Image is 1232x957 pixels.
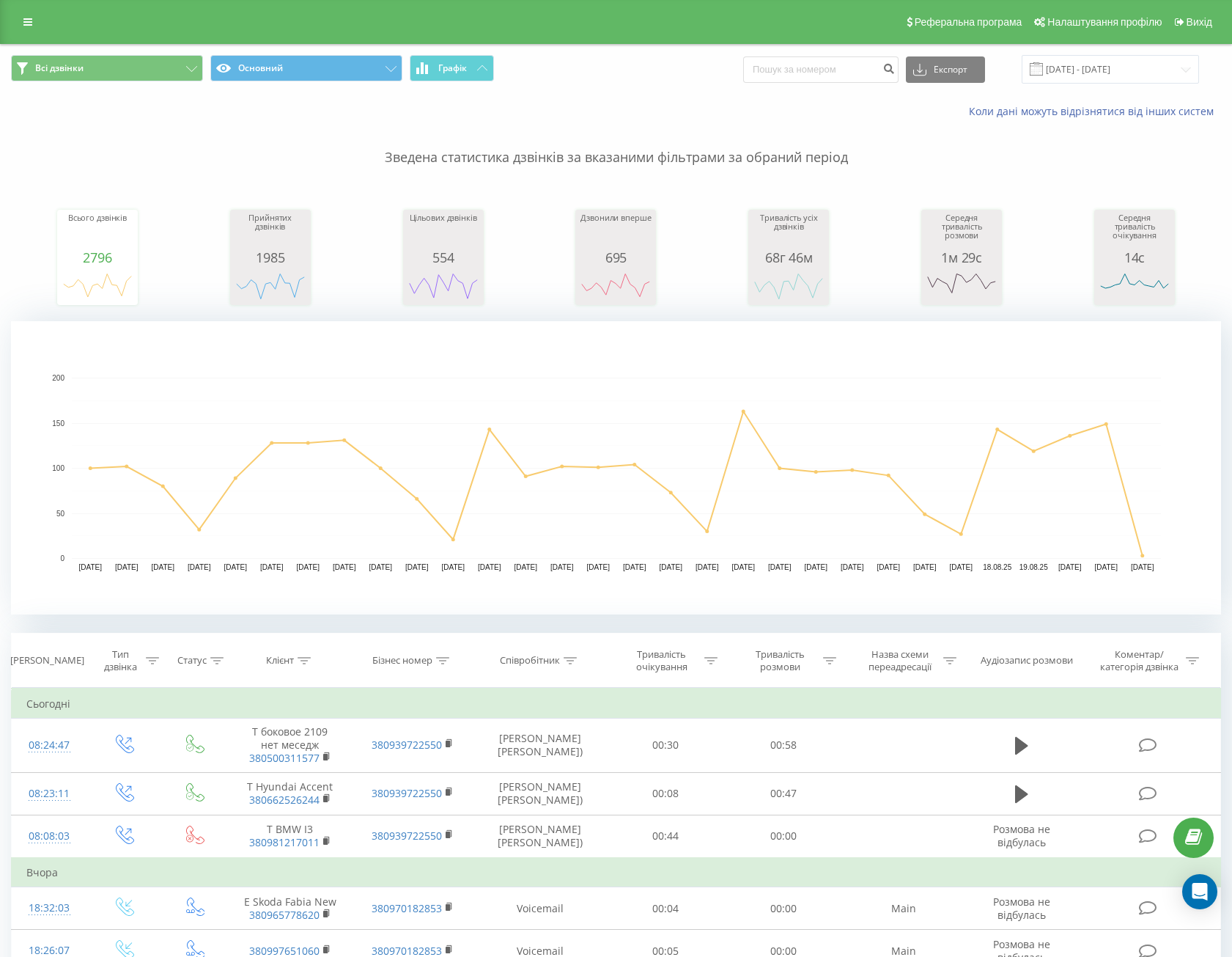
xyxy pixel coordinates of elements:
[913,563,937,571] text: [DATE]
[61,213,134,250] div: Всього дзвінків
[372,738,442,752] a: 380939722550
[407,213,480,250] div: Цільових дзвінків
[925,250,998,265] div: 1м 29с
[234,213,307,250] div: Прийнятих дзвінків
[696,563,719,571] text: [DATE]
[732,563,756,571] text: [DATE]
[981,655,1073,667] div: Аудіозапис розмови
[52,374,64,382] text: 200
[752,213,825,250] div: Тривалість усіх дзвінків
[1098,213,1171,250] div: Середня тривалість очікування
[579,250,652,265] div: 695
[478,563,501,571] text: [DATE]
[993,822,1050,849] span: Розмова не відбулась
[1096,648,1182,673] div: Коментар/категорія дзвінка
[660,563,683,571] text: [DATE]
[407,250,480,265] div: 554
[1047,16,1162,28] span: Налаштування профілю
[372,786,442,800] a: 380939722550
[724,772,842,815] td: 00:47
[79,563,103,571] text: [DATE]
[606,815,724,858] td: 00:44
[724,719,842,773] td: 00:58
[1058,563,1082,571] text: [DATE]
[266,655,294,667] div: Клієнт
[587,563,611,571] text: [DATE]
[752,250,825,265] div: 68г 46м
[724,887,842,930] td: 00:00
[1098,265,1171,309] svg: A chart.
[768,563,792,571] text: [DATE]
[372,901,442,915] a: 380970182853
[1131,563,1154,571] text: [DATE]
[229,719,352,773] td: Т боковое 2109 нет меседж
[229,887,352,930] td: Е Skoda Fabia New
[372,829,442,843] a: 380939722550
[983,563,1011,571] text: 18.08.25
[1182,874,1217,909] div: Open Intercom Messenger
[100,648,141,673] div: Тип дзвінка
[606,719,724,773] td: 00:30
[741,648,819,673] div: Тривалість розмови
[410,55,494,81] button: Графік
[11,119,1221,167] p: Зведена статистика дзвінків за вказаними фільтрами за обраний період
[842,887,965,930] td: Main
[224,563,248,571] text: [DATE]
[152,563,175,571] text: [DATE]
[1187,16,1212,28] span: Вихід
[474,815,606,858] td: [PERSON_NAME] [PERSON_NAME])
[474,772,606,815] td: [PERSON_NAME] [PERSON_NAME])
[606,772,724,815] td: 00:08
[60,554,64,562] text: 0
[579,213,652,250] div: Дзвонили вперше
[52,419,64,428] text: 150
[115,563,139,571] text: [DATE]
[61,250,134,265] div: 2796
[249,835,320,849] a: 380981217011
[26,780,73,808] div: 08:23:11
[333,563,356,571] text: [DATE]
[906,56,985,83] button: Експорт
[752,265,825,309] div: A chart.
[925,213,998,250] div: Середня тривалість розмови
[405,563,429,571] text: [DATE]
[56,510,65,518] text: 50
[474,719,606,773] td: [PERSON_NAME] [PERSON_NAME])
[229,772,352,815] td: Т Hyundai Accent
[841,563,864,571] text: [DATE]
[407,265,480,309] svg: A chart.
[11,55,203,81] button: Всі дзвінки
[438,63,467,73] span: Графік
[950,563,973,571] text: [DATE]
[249,908,320,922] a: 380965778620
[35,62,84,74] span: Всі дзвінки
[10,655,84,667] div: [PERSON_NAME]
[579,265,652,309] svg: A chart.
[514,563,538,571] text: [DATE]
[26,822,73,851] div: 08:08:03
[249,793,320,807] a: 380662526244
[260,563,284,571] text: [DATE]
[550,563,574,571] text: [DATE]
[969,104,1221,118] a: Коли дані можуть відрізнятися вiд інших систем
[11,321,1221,615] svg: A chart.
[622,648,701,673] div: Тривалість очікування
[234,265,307,309] svg: A chart.
[915,16,1022,28] span: Реферальна програма
[61,265,134,309] div: A chart.
[52,464,64,472] text: 100
[177,655,207,667] div: Статус
[372,655,432,667] div: Бізнес номер
[623,563,646,571] text: [DATE]
[474,887,606,930] td: Voicemail
[500,655,560,667] div: Співробітник
[12,858,1221,887] td: Вчора
[925,265,998,309] svg: A chart.
[369,563,393,571] text: [DATE]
